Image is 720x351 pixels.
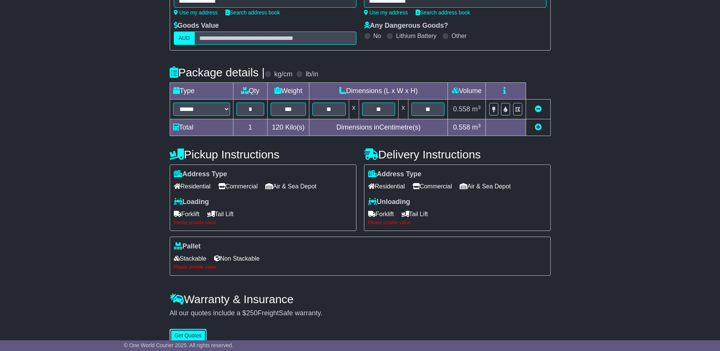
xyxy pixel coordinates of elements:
[452,32,467,40] label: Other
[170,83,233,100] td: Type
[373,32,381,40] label: No
[174,220,352,225] div: Please provide value
[368,198,410,206] label: Unloading
[396,32,436,40] label: Lithium Battery
[398,100,408,119] td: x
[364,22,448,30] label: Any Dangerous Goods?
[368,208,394,220] span: Forklift
[174,9,218,16] a: Use my address
[170,66,265,79] h4: Package details |
[309,119,448,136] td: Dimensions in Centimetre(s)
[478,104,481,110] sup: 3
[174,22,219,30] label: Goods Value
[364,9,408,16] a: Use my address
[309,83,448,100] td: Dimensions (L x W x H)
[174,170,227,179] label: Address Type
[170,309,551,318] div: All our quotes include a $ FreightSafe warranty.
[170,293,551,305] h4: Warranty & Insurance
[225,9,280,16] a: Search address book
[246,309,258,317] span: 250
[174,242,201,251] label: Pallet
[233,119,268,136] td: 1
[268,119,309,136] td: Kilo(s)
[448,83,486,100] td: Volume
[174,180,211,192] span: Residential
[413,180,452,192] span: Commercial
[472,123,481,131] span: m
[416,9,470,16] a: Search address book
[170,148,356,161] h4: Pickup Instructions
[174,198,209,206] label: Loading
[274,70,292,79] label: kg/cm
[472,105,481,113] span: m
[265,180,317,192] span: Air & Sea Depot
[453,123,470,131] span: 0.558
[402,208,428,220] span: Tail Lift
[207,208,234,220] span: Tail Lift
[368,220,547,225] div: Please provide value
[478,123,481,128] sup: 3
[174,32,195,45] label: AUD
[268,83,309,100] td: Weight
[218,180,258,192] span: Commercial
[124,342,233,348] span: © One World Courier 2025. All rights reserved.
[349,100,359,119] td: x
[174,253,206,264] span: Stackable
[174,264,547,270] div: Please provide value
[170,329,207,342] button: Get Quotes
[214,253,260,264] span: Non Stackable
[364,148,551,161] h4: Delivery Instructions
[368,170,422,179] label: Address Type
[170,119,233,136] td: Total
[368,180,405,192] span: Residential
[460,180,511,192] span: Air & Sea Depot
[453,105,470,113] span: 0.558
[535,123,542,131] a: Add new item
[174,208,200,220] span: Forklift
[306,70,318,79] label: lb/in
[233,83,268,100] td: Qty
[272,123,284,131] span: 120
[535,105,542,113] a: Remove this item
